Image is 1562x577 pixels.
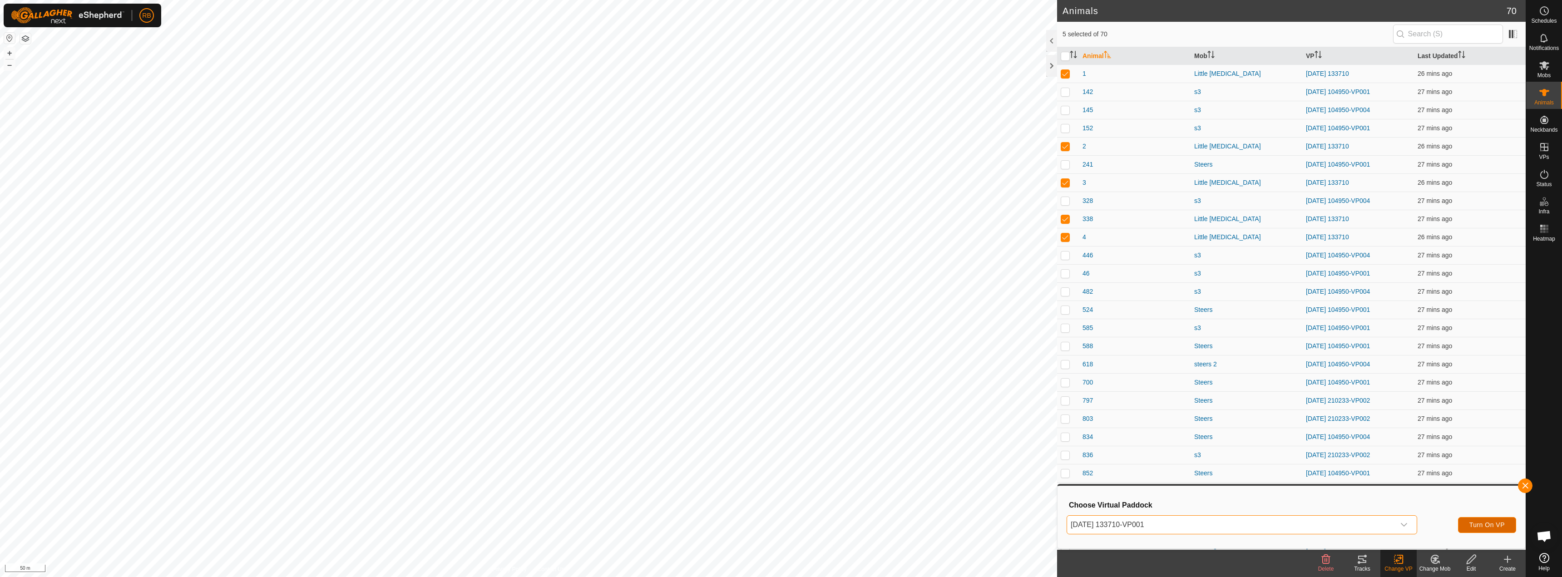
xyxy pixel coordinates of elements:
[1489,565,1526,573] div: Create
[1194,87,1299,97] div: s3
[1306,197,1370,204] a: [DATE] 104950-VP004
[1418,215,1452,222] span: 2 Oct 2025, 3:03 pm
[1537,73,1551,78] span: Mobs
[1418,415,1452,422] span: 2 Oct 2025, 3:03 pm
[1207,52,1215,59] p-sorticon: Activate to sort
[1306,542,1370,549] a: [DATE] 204446-VP009
[1194,432,1299,442] div: Steers
[20,33,31,44] button: Map Layers
[1083,396,1093,405] span: 797
[1194,178,1299,187] div: Little [MEDICAL_DATA]
[1418,233,1452,241] span: 2 Oct 2025, 3:04 pm
[1306,433,1370,440] a: [DATE] 104950-VP004
[1418,143,1452,150] span: 2 Oct 2025, 3:04 pm
[1530,127,1557,133] span: Neckbands
[1533,236,1555,242] span: Heatmap
[1418,451,1452,459] span: 2 Oct 2025, 3:03 pm
[1306,379,1370,386] a: [DATE] 104950-VP001
[1458,52,1465,59] p-sorticon: Activate to sort
[1344,565,1380,573] div: Tracks
[1306,143,1349,150] a: [DATE] 133710
[1306,360,1370,368] a: [DATE] 104950-VP004
[1418,270,1452,277] span: 2 Oct 2025, 3:03 pm
[1083,142,1086,151] span: 2
[1194,469,1299,478] div: Steers
[1531,18,1557,24] span: Schedules
[1194,123,1299,133] div: s3
[1306,161,1370,168] a: [DATE] 104950-VP001
[1070,52,1077,59] p-sorticon: Activate to sort
[1306,215,1349,222] a: [DATE] 133710
[1083,360,1093,369] span: 618
[1194,360,1299,369] div: steers 2
[1194,414,1299,424] div: Steers
[1194,396,1299,405] div: Steers
[1417,565,1453,573] div: Change Mob
[1453,565,1489,573] div: Edit
[1393,25,1503,44] input: Search (S)
[1306,124,1370,132] a: [DATE] 104950-VP001
[1418,179,1452,186] span: 2 Oct 2025, 3:04 pm
[1418,252,1452,259] span: 2 Oct 2025, 3:03 pm
[1194,251,1299,260] div: s3
[1531,523,1558,550] div: Open chat
[1306,179,1349,186] a: [DATE] 133710
[1418,433,1452,440] span: 2 Oct 2025, 3:03 pm
[1194,214,1299,224] div: Little [MEDICAL_DATA]
[1083,69,1086,79] span: 1
[1534,100,1554,105] span: Animals
[1083,123,1093,133] span: 152
[1067,516,1395,534] span: 2025-09-27 133710-VP001
[1306,233,1349,241] a: [DATE] 133710
[1418,360,1452,368] span: 2 Oct 2025, 3:03 pm
[1194,378,1299,387] div: Steers
[1380,565,1417,573] div: Change VP
[1306,270,1370,277] a: [DATE] 104950-VP001
[1306,106,1370,113] a: [DATE] 104950-VP004
[1306,252,1370,259] a: [DATE] 104950-VP004
[1306,469,1370,477] a: [DATE] 104950-VP001
[1418,397,1452,404] span: 2 Oct 2025, 3:03 pm
[1194,341,1299,351] div: Steers
[1083,160,1093,169] span: 241
[1083,323,1093,333] span: 585
[1418,306,1452,313] span: 2 Oct 2025, 3:03 pm
[1083,251,1093,260] span: 446
[1063,5,1507,16] h2: Animals
[1083,196,1093,206] span: 328
[1418,197,1452,204] span: 2 Oct 2025, 3:03 pm
[1194,142,1299,151] div: Little [MEDICAL_DATA]
[1418,106,1452,113] span: 2 Oct 2025, 3:03 pm
[1194,196,1299,206] div: s3
[1306,324,1370,331] a: [DATE] 104950-VP001
[1104,52,1111,59] p-sorticon: Activate to sort
[1083,341,1093,351] span: 588
[1083,214,1093,224] span: 338
[1194,450,1299,460] div: s3
[1194,323,1299,333] div: s3
[1306,306,1370,313] a: [DATE] 104950-VP001
[142,11,151,20] span: RB
[4,33,15,44] button: Reset Map
[538,565,564,573] a: Contact Us
[1526,549,1562,575] a: Help
[1538,566,1550,571] span: Help
[1507,4,1517,18] span: 70
[1194,160,1299,169] div: Steers
[4,59,15,70] button: –
[1306,288,1370,295] a: [DATE] 104950-VP004
[1538,209,1549,214] span: Infra
[1414,47,1526,65] th: Last Updated
[1418,124,1452,132] span: 2 Oct 2025, 3:03 pm
[1083,269,1090,278] span: 46
[1083,305,1093,315] span: 524
[1083,105,1093,115] span: 145
[1083,232,1086,242] span: 4
[1083,432,1093,442] span: 834
[1395,516,1413,534] div: dropdown trigger
[1418,379,1452,386] span: 2 Oct 2025, 3:03 pm
[1469,521,1505,528] span: Turn On VP
[11,7,124,24] img: Gallagher Logo
[1083,414,1093,424] span: 803
[1063,30,1393,39] span: 5 selected of 70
